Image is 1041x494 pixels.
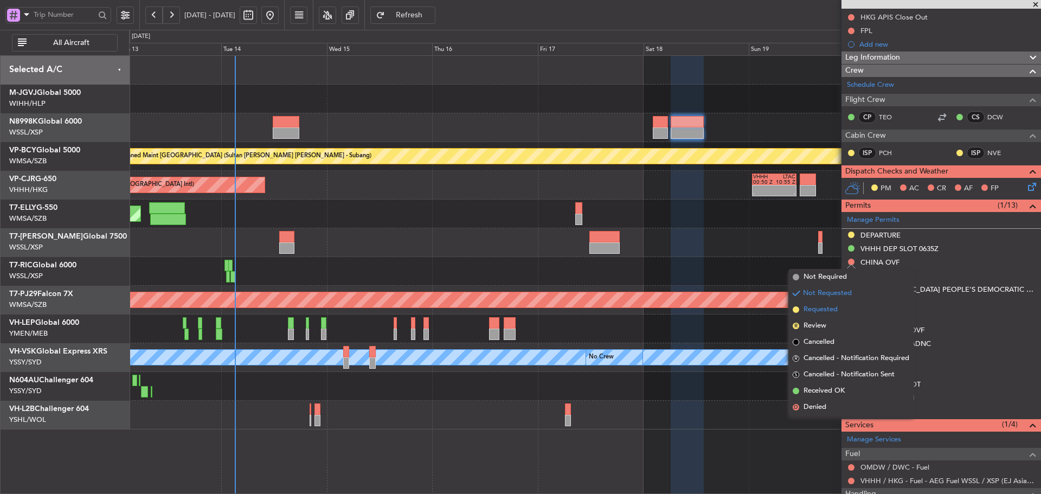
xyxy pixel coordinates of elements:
a: YSSY/SYD [9,386,42,396]
span: Flight Crew [845,94,885,106]
div: - [774,191,795,196]
span: T7-[PERSON_NAME] [9,233,83,240]
span: Not Requested [803,288,852,299]
span: R [793,323,799,329]
div: Fri 17 [538,43,644,56]
span: Cabin Crew [845,130,886,142]
button: Refresh [370,7,435,24]
div: LTAC [774,174,795,179]
span: S [793,371,799,378]
a: PCH [879,148,903,158]
div: Add new [859,40,1036,49]
span: VH-VSK [9,348,36,355]
a: VHHH / HKG - Fuel - AEG Fuel WSSL / XSP (EJ Asia Only) [860,476,1036,485]
a: OMDW / DWC - Fuel [860,463,929,472]
a: Manage Services [847,434,901,445]
span: Fuel [845,448,860,460]
span: PM [881,183,891,194]
span: Crew [845,65,864,77]
a: VP-CJRG-650 [9,175,56,183]
a: YSHL/WOL [9,415,46,425]
div: CP [858,111,876,123]
span: Received OK [804,386,845,396]
span: AC [909,183,919,194]
a: VH-L2BChallenger 604 [9,405,89,413]
div: Thu 16 [432,43,538,56]
span: VH-L2B [9,405,35,413]
a: WIHH/HLP [9,99,46,108]
span: T7-ELLY [9,204,36,211]
div: [DEMOGRAPHIC_DATA] PEOPLE'S DEMOCRATIC REPUBLIC OVF [860,285,1036,294]
a: T7-[PERSON_NAME]Global 7500 [9,233,127,240]
span: VH-LEP [9,319,35,326]
span: All Aircraft [29,39,114,47]
div: No Crew [589,349,614,365]
span: T7-RIC [9,261,33,269]
div: 10:55 Z [774,179,795,185]
span: (1/13) [998,200,1018,211]
span: Cancelled - Notification Sent [804,369,895,380]
div: Wed 15 [327,43,433,56]
span: Cancelled [804,337,834,348]
button: All Aircraft [12,34,118,52]
span: Review [804,320,826,331]
span: N8998K [9,118,38,125]
a: YSSY/SYD [9,357,42,367]
a: WSSL/XSP [9,271,43,281]
span: M-JGVJ [9,89,37,97]
span: N604AU [9,376,39,384]
span: CR [937,183,946,194]
a: VH-LEPGlobal 6000 [9,319,79,326]
span: Permits [845,200,871,212]
span: VP-BCY [9,146,36,154]
a: VP-BCYGlobal 5000 [9,146,80,154]
a: VH-VSKGlobal Express XRS [9,348,107,355]
div: VHHH [753,174,774,179]
a: WMSA/SZB [9,300,47,310]
div: CS [967,111,985,123]
div: ISP [858,147,876,159]
span: [DATE] - [DATE] [184,10,235,20]
span: Denied [804,402,826,413]
span: Cancelled - Notification Required [804,353,909,364]
a: VHHH/HKG [9,185,48,195]
a: T7-ELLYG-550 [9,204,57,211]
a: DCW [987,112,1012,122]
a: Schedule Crew [847,80,894,91]
a: WMSA/SZB [9,214,47,223]
a: T7-RICGlobal 6000 [9,261,76,269]
div: HKG APIS Close Out [860,12,928,22]
a: WSSL/XSP [9,127,43,137]
div: VHHH DEP SLOT 0635Z [860,244,939,253]
div: DEPARTURE [860,230,901,240]
a: M-JGVJGlobal 5000 [9,89,81,97]
div: [DATE] [132,32,150,41]
div: 00:50 Z [753,179,774,185]
div: ISP [967,147,985,159]
span: AF [964,183,973,194]
a: N604AUChallenger 604 [9,376,93,384]
a: WMSA/SZB [9,156,47,166]
span: D [793,404,799,410]
div: CHINA OVF [860,258,899,267]
div: Sun 19 [749,43,854,56]
a: Manage Permits [847,215,899,226]
div: FPL [860,26,872,35]
span: FP [991,183,999,194]
span: Leg Information [845,52,900,64]
input: Trip Number [34,7,95,23]
a: YMEN/MEB [9,329,48,338]
div: - [753,191,774,196]
span: Refresh [387,11,432,19]
span: VP-CJR [9,175,35,183]
div: Add new [859,407,1036,416]
a: WSSL/XSP [9,242,43,252]
span: R [793,355,799,362]
span: Services [845,419,873,432]
span: Dispatch Checks and Weather [845,165,948,178]
span: (1/4) [1002,419,1018,430]
span: Requested [804,304,838,315]
div: Planned Maint [GEOGRAPHIC_DATA] (Sultan [PERSON_NAME] [PERSON_NAME] - Subang) [119,148,371,164]
span: Not Required [804,272,847,283]
a: TEO [879,112,903,122]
